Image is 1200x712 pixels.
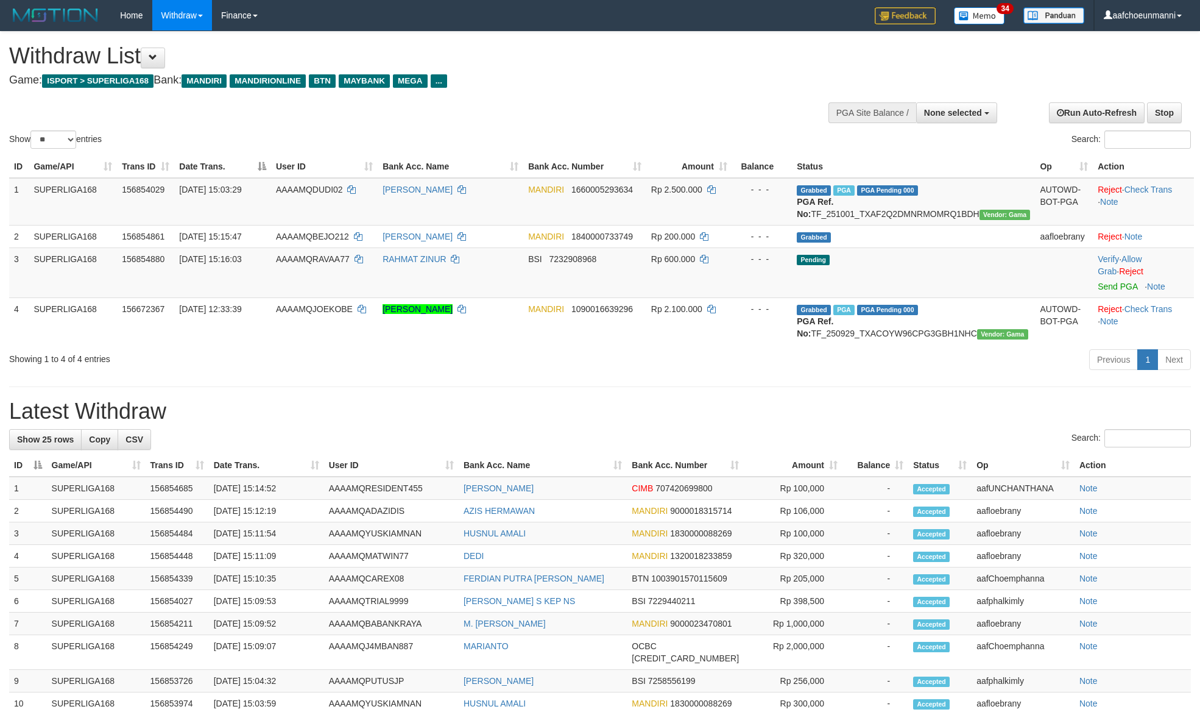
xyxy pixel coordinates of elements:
[209,568,324,590] td: [DATE] 15:10:35
[913,529,950,539] span: Accepted
[1093,155,1194,178] th: Action
[651,185,702,194] span: Rp 2.500.000
[1079,574,1098,583] a: Note
[230,74,306,88] span: MANDIRIONLINE
[632,699,668,708] span: MANDIRI
[528,254,542,264] span: BSI
[47,613,146,635] td: SUPERLIGA168
[1147,102,1182,123] a: Stop
[997,3,1013,14] span: 34
[146,522,209,545] td: 156854484
[89,435,110,444] span: Copy
[842,454,908,477] th: Balance: activate to sort column ascending
[464,641,509,651] a: MARIANTO
[383,304,453,314] a: [PERSON_NAME]
[792,297,1035,344] td: TF_250929_TXACOYW96CPG3GBH1NHC
[9,670,47,692] td: 9
[47,522,146,545] td: SUPERLIGA168
[276,185,343,194] span: AAAAMQDUDI02
[1098,254,1119,264] a: Verify
[1119,266,1143,276] a: Reject
[916,102,997,123] button: None selected
[655,483,712,493] span: Copy 707420699800 to clipboard
[383,232,453,241] a: [PERSON_NAME]
[632,653,739,663] span: Copy 693816522488 to clipboard
[17,435,74,444] span: Show 25 rows
[464,529,526,538] a: HUSNUL AMALI
[209,477,324,500] td: [DATE] 15:14:52
[1093,225,1194,247] td: ·
[146,545,209,568] td: 156854448
[1079,641,1098,651] a: Note
[913,699,950,710] span: Accepted
[464,619,546,628] a: M. [PERSON_NAME]
[913,597,950,607] span: Accepted
[9,6,102,24] img: MOTION_logo.png
[9,500,47,522] td: 2
[464,506,535,516] a: AZIS HERMAWAN
[47,635,146,670] td: SUPERLIGA168
[117,155,174,178] th: Trans ID: activate to sort column ascending
[632,483,653,493] span: CIMB
[632,574,649,583] span: BTN
[833,185,855,196] span: Marked by aafsoycanthlai
[81,429,118,450] a: Copy
[913,552,950,562] span: Accepted
[744,545,842,568] td: Rp 320,000
[47,454,146,477] th: Game/API: activate to sort column ascending
[744,635,842,670] td: Rp 2,000,000
[744,500,842,522] td: Rp 106,000
[954,7,1005,24] img: Button%20Memo.svg
[792,178,1035,226] td: TF_251001_TXAF2Q2DMNRMOMRQ1BDH
[875,7,936,24] img: Feedback.jpg
[174,155,271,178] th: Date Trans.: activate to sort column descending
[913,574,950,585] span: Accepted
[908,454,972,477] th: Status: activate to sort column ascending
[431,74,447,88] span: ...
[571,304,633,314] span: Copy 1090016639296 to clipboard
[737,303,787,315] div: - - -
[797,305,831,315] span: Grabbed
[797,197,833,219] b: PGA Ref. No:
[632,506,668,516] span: MANDIRI
[9,130,102,149] label: Show entries
[571,232,633,241] span: Copy 1840000733749 to clipboard
[459,454,627,477] th: Bank Acc. Name: activate to sort column ascending
[47,545,146,568] td: SUPERLIGA168
[632,676,646,686] span: BSI
[1147,282,1165,291] a: Note
[47,590,146,613] td: SUPERLIGA168
[146,454,209,477] th: Trans ID: activate to sort column ascending
[179,304,241,314] span: [DATE] 12:33:39
[1079,699,1098,708] a: Note
[651,574,727,583] span: Copy 1003901570115609 to clipboard
[1098,254,1142,276] a: Allow Grab
[9,613,47,635] td: 7
[972,568,1075,590] td: aafChoemphanna
[179,232,241,241] span: [DATE] 15:15:47
[972,635,1075,670] td: aafChoemphanna
[324,568,459,590] td: AAAAMQCAREX08
[1098,282,1137,291] a: Send PGA
[842,590,908,613] td: -
[1075,454,1191,477] th: Action
[393,74,428,88] span: MEGA
[9,477,47,500] td: 1
[744,568,842,590] td: Rp 205,000
[324,670,459,692] td: AAAAMQPUTUSJP
[209,613,324,635] td: [DATE] 15:09:52
[648,596,696,606] span: Copy 7229440211 to clipboard
[797,255,830,265] span: Pending
[1035,225,1093,247] td: aafloebrany
[828,102,916,123] div: PGA Site Balance /
[1100,316,1118,326] a: Note
[571,185,633,194] span: Copy 1660005293634 to clipboard
[9,545,47,568] td: 4
[146,477,209,500] td: 156854685
[464,483,534,493] a: [PERSON_NAME]
[792,155,1035,178] th: Status
[913,619,950,630] span: Accepted
[833,305,855,315] span: Marked by aafsengchandara
[182,74,227,88] span: MANDIRI
[29,297,117,344] td: SUPERLIGA168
